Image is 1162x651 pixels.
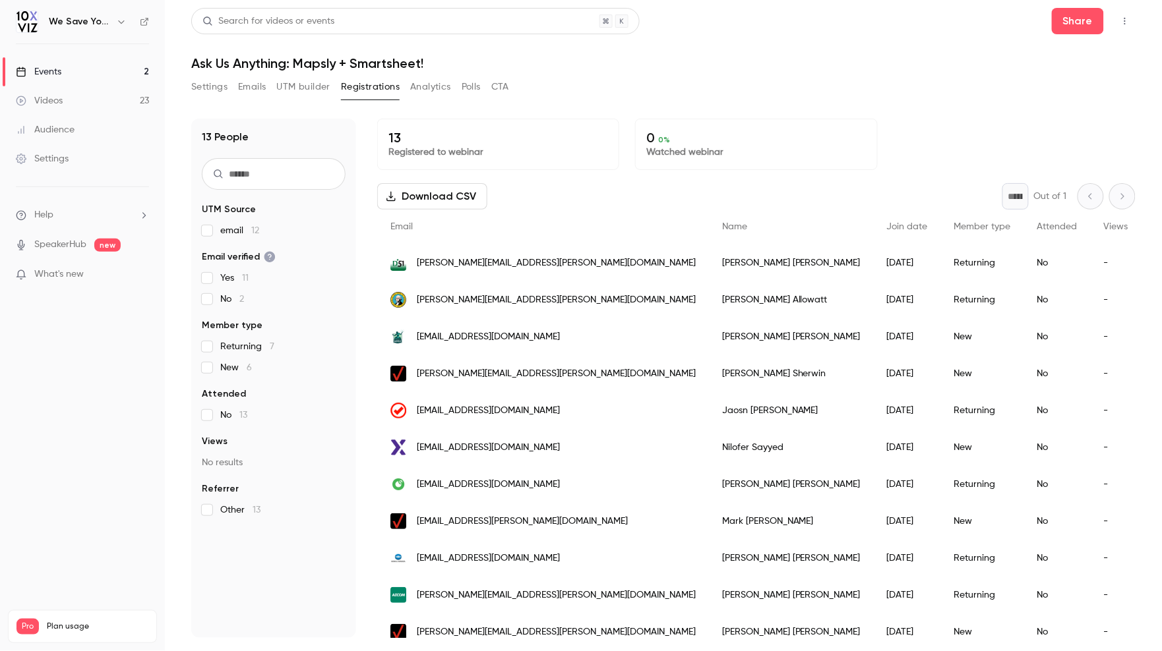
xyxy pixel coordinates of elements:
[417,256,696,270] span: [PERSON_NAME][EMAIL_ADDRESS][PERSON_NAME][DOMAIN_NAME]
[251,226,259,235] span: 12
[1024,613,1091,650] div: No
[709,613,874,650] div: [PERSON_NAME] [PERSON_NAME]
[874,613,941,650] div: [DATE]
[941,613,1024,650] div: New
[377,183,487,210] button: Download CSV
[202,14,334,28] div: Search for videos or events
[242,273,249,283] span: 11
[709,503,874,540] div: Mark [PERSON_NAME]
[1024,540,1091,577] div: No
[874,540,941,577] div: [DATE]
[1037,222,1078,231] span: Attended
[220,340,274,353] span: Returning
[709,281,874,318] div: [PERSON_NAME] Allowatt
[709,244,874,281] div: [PERSON_NAME] [PERSON_NAME]
[390,255,406,271] img: d51schools.org
[202,456,346,469] p: No results
[1024,429,1091,466] div: No
[388,146,608,159] p: Registered to webinar
[722,222,747,231] span: Name
[220,503,260,517] span: Other
[874,355,941,392] div: [DATE]
[417,552,560,565] span: [EMAIL_ADDRESS][DOMAIN_NAME]
[16,11,38,32] img: We Save You Time!
[874,429,941,466] div: [DATE]
[1091,392,1142,429] div: -
[1091,577,1142,613] div: -
[941,503,1024,540] div: New
[646,146,866,159] p: Watched webinar
[238,76,266,98] button: Emails
[941,355,1024,392] div: New
[1104,222,1128,231] span: Views
[34,208,53,222] span: Help
[202,387,246,401] span: Attended
[220,293,244,306] span: No
[874,577,941,613] div: [DATE]
[709,318,874,355] div: [PERSON_NAME] [PERSON_NAME]
[1034,190,1067,203] p: Out of 1
[491,76,509,98] button: CTA
[247,363,252,372] span: 6
[16,65,61,78] div: Events
[16,619,39,635] span: Pro
[1024,392,1091,429] div: No
[954,222,1011,231] span: Member type
[202,129,249,145] h1: 13 People
[417,478,560,492] span: [EMAIL_ADDRESS][DOMAIN_NAME]
[49,15,111,28] h6: We Save You Time!
[417,625,696,639] span: [PERSON_NAME][EMAIL_ADDRESS][PERSON_NAME][DOMAIN_NAME]
[191,55,1136,71] h1: Ask Us Anything: Mapsly + Smartsheet!
[1024,244,1091,281] div: No
[390,550,406,566] img: kmbs.konicaminolta.us
[1091,318,1142,355] div: -
[1052,8,1104,34] button: Share
[417,588,696,602] span: [PERSON_NAME][EMAIL_ADDRESS][PERSON_NAME][DOMAIN_NAME]
[709,429,874,466] div: Nilofer Sayyed
[34,268,84,281] span: What's new
[1091,281,1142,318] div: -
[133,269,149,281] iframe: Noticeable Trigger
[388,130,608,146] p: 13
[16,94,63,107] div: Videos
[709,577,874,613] div: [PERSON_NAME] [PERSON_NAME]
[1091,540,1142,577] div: -
[390,366,406,382] img: verizonwireless.com
[202,203,346,517] section: facet-groups
[417,367,696,381] span: [PERSON_NAME][EMAIL_ADDRESS][PERSON_NAME][DOMAIN_NAME]
[410,76,451,98] button: Analytics
[390,439,406,455] img: maximus.com
[239,410,247,420] span: 13
[1024,318,1091,355] div: No
[191,76,228,98] button: Settings
[646,130,866,146] p: 0
[253,505,260,515] span: 13
[202,250,276,264] span: Email verified
[941,577,1024,613] div: Returning
[341,76,400,98] button: Registrations
[874,281,941,318] div: [DATE]
[417,293,696,307] span: [PERSON_NAME][EMAIL_ADDRESS][PERSON_NAME][DOMAIN_NAME]
[1091,503,1142,540] div: -
[874,318,941,355] div: [DATE]
[417,515,628,528] span: [EMAIL_ADDRESS][PERSON_NAME][DOMAIN_NAME]
[1091,355,1142,392] div: -
[390,403,406,418] img: dexionvictoria.com.au
[874,503,941,540] div: [DATE]
[390,513,406,529] img: verizon.com
[874,392,941,429] div: [DATE]
[709,392,874,429] div: Jaosn [PERSON_NAME]
[16,123,75,136] div: Audience
[417,404,560,418] span: [EMAIL_ADDRESS][DOMAIN_NAME]
[941,392,1024,429] div: Returning
[34,238,86,252] a: SpeakerHub
[202,203,256,216] span: UTM Source
[202,482,239,495] span: Referrer
[1024,503,1091,540] div: No
[417,441,560,455] span: [EMAIL_ADDRESS][DOMAIN_NAME]
[462,76,481,98] button: Polls
[1024,281,1091,318] div: No
[1091,613,1142,650] div: -
[941,429,1024,466] div: New
[709,540,874,577] div: [PERSON_NAME] [PERSON_NAME]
